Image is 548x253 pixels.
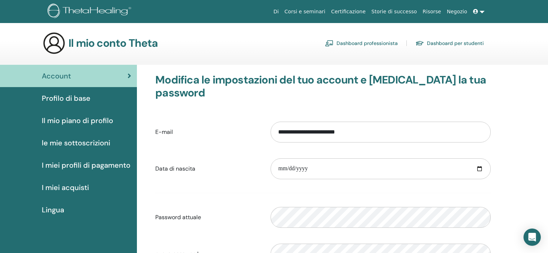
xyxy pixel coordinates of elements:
[415,37,484,49] a: Dashboard per studenti
[42,182,89,193] span: I miei acquisti
[43,32,66,55] img: generic-user-icon.jpg
[42,160,130,171] span: I miei profili di pagamento
[150,211,265,224] label: Password attuale
[42,204,64,215] span: Lingua
[150,125,265,139] label: E-mail
[325,40,334,46] img: chalkboard-teacher.svg
[155,73,491,99] h3: Modifica le impostazioni del tuo account e [MEDICAL_DATA] la tua password
[415,40,424,46] img: graduation-cap.svg
[328,5,369,18] a: Certificazione
[42,137,110,148] span: le mie sottoscrizioni
[524,229,541,246] div: Open Intercom Messenger
[42,115,113,126] span: Il mio piano di profilo
[444,5,470,18] a: Negozio
[42,71,71,81] span: Account
[48,4,134,20] img: logo.png
[282,5,328,18] a: Corsi e seminari
[325,37,398,49] a: Dashboard professionista
[42,93,90,104] span: Profilo di base
[68,37,158,50] h3: Il mio conto Theta
[271,5,282,18] a: Di
[150,162,265,176] label: Data di nascita
[369,5,420,18] a: Storie di successo
[420,5,444,18] a: Risorse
